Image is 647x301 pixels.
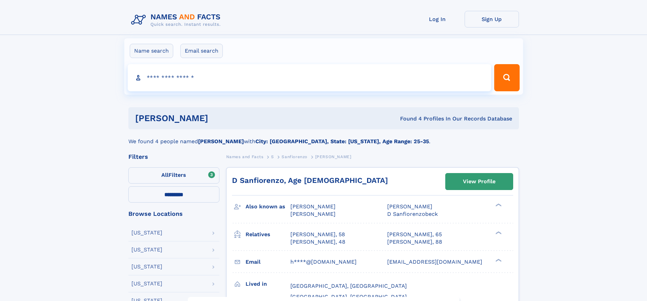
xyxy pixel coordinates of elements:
[387,211,438,217] span: D Sanfiorenzobeck
[255,138,429,145] b: City: [GEOGRAPHIC_DATA], State: [US_STATE], Age Range: 25-35
[494,230,502,235] div: ❯
[465,11,519,27] a: Sign Up
[387,231,442,238] a: [PERSON_NAME], 65
[198,138,244,145] b: [PERSON_NAME]
[246,278,290,290] h3: Lived in
[128,154,219,160] div: Filters
[494,258,502,262] div: ❯
[131,230,162,236] div: [US_STATE]
[246,229,290,240] h3: Relatives
[463,174,496,189] div: View Profile
[180,44,223,58] label: Email search
[128,11,226,29] img: Logo Names and Facts
[246,201,290,212] h3: Also known as
[290,203,336,210] span: [PERSON_NAME]
[282,152,307,161] a: Sanfiorenzo
[290,238,345,246] a: [PERSON_NAME], 48
[290,231,345,238] a: [PERSON_NAME], 58
[304,115,512,123] div: Found 4 Profiles In Our Records Database
[246,256,290,268] h3: Email
[271,152,274,161] a: S
[387,203,432,210] span: [PERSON_NAME]
[315,154,352,159] span: [PERSON_NAME]
[131,281,162,286] div: [US_STATE]
[387,259,482,265] span: [EMAIL_ADDRESS][DOMAIN_NAME]
[232,176,388,185] a: D Sanfiorenzo, Age [DEMOGRAPHIC_DATA]
[128,167,219,184] label: Filters
[290,294,407,300] span: [GEOGRAPHIC_DATA], [GEOGRAPHIC_DATA]
[271,154,274,159] span: S
[387,238,442,246] a: [PERSON_NAME], 88
[446,173,513,190] a: View Profile
[128,129,519,146] div: We found 4 people named with .
[494,203,502,207] div: ❯
[226,152,264,161] a: Names and Facts
[128,64,491,91] input: search input
[131,247,162,252] div: [US_STATE]
[130,44,173,58] label: Name search
[410,11,465,27] a: Log In
[282,154,307,159] span: Sanfiorenzo
[161,172,168,178] span: All
[290,283,407,289] span: [GEOGRAPHIC_DATA], [GEOGRAPHIC_DATA]
[128,211,219,217] div: Browse Locations
[290,211,336,217] span: [PERSON_NAME]
[131,264,162,269] div: [US_STATE]
[494,64,519,91] button: Search Button
[135,114,304,123] h1: [PERSON_NAME]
